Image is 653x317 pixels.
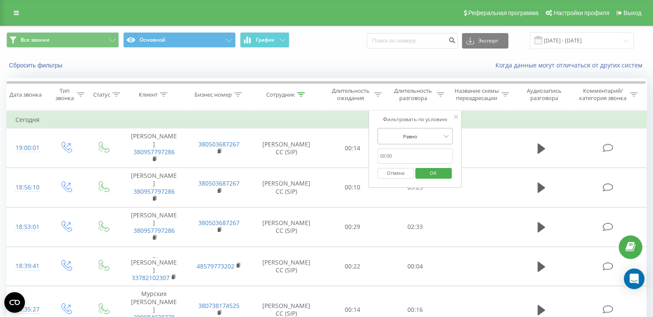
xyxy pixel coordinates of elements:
[15,219,38,235] div: 18:53:01
[322,168,384,207] td: 00:10
[623,9,641,16] span: Выход
[139,91,158,98] div: Клиент
[121,247,186,286] td: _ [PERSON_NAME]
[377,149,453,164] input: 00:00
[421,166,445,180] span: OK
[384,207,446,247] td: 02:33
[252,168,322,207] td: [PERSON_NAME] CC (SIP)
[4,292,25,313] button: Open CMP widget
[252,207,322,247] td: [PERSON_NAME] CC (SIP)
[21,37,49,43] span: Все звонки
[134,148,175,156] a: 380957797286
[367,33,458,49] input: Поиск по номеру
[121,207,186,247] td: [PERSON_NAME]
[377,168,414,179] button: Отмена
[15,140,38,156] div: 19:00:01
[7,111,647,128] td: Сегодня
[329,87,372,102] div: Длительность ожидания
[198,140,240,148] a: 380503687267
[123,32,236,48] button: Основной
[15,258,38,274] div: 18:39:41
[121,168,186,207] td: [PERSON_NAME]
[93,91,110,98] div: Статус
[553,9,609,16] span: Настройки профиля
[6,32,119,48] button: Все звонки
[495,61,647,69] a: Когда данные могут отличаться от других систем
[384,247,446,286] td: 00:04
[624,268,644,289] div: Open Intercom Messenger
[266,91,295,98] div: Сотрудник
[54,87,74,102] div: Тип звонка
[197,262,234,270] a: 48579773202
[198,302,240,310] a: 380738174525
[132,274,170,282] a: 33782102307
[322,247,384,286] td: 00:22
[15,179,38,196] div: 18:56:10
[256,37,275,43] span: График
[252,247,322,286] td: [PERSON_NAME] CC (SIP)
[6,61,67,69] button: Сбросить фильтры
[194,91,232,98] div: Бизнес номер
[577,87,628,102] div: Комментарий/категория звонка
[377,115,453,124] div: Фильтровать по условию
[198,219,240,227] a: 380503687267
[462,33,508,49] button: Экспорт
[240,32,289,48] button: График
[454,87,499,102] div: Название схемы переадресации
[252,128,322,168] td: [PERSON_NAME] CC (SIP)
[134,226,175,235] a: 380957797286
[392,87,434,102] div: Длительность разговора
[322,128,384,168] td: 00:14
[468,9,538,16] span: Реферальная программа
[519,87,569,102] div: Аудиозапись разговора
[121,128,186,168] td: [PERSON_NAME]
[9,91,42,98] div: Дата звонка
[415,168,452,179] button: OK
[134,187,175,195] a: 380957797286
[322,207,384,247] td: 00:29
[198,179,240,187] a: 380503687267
